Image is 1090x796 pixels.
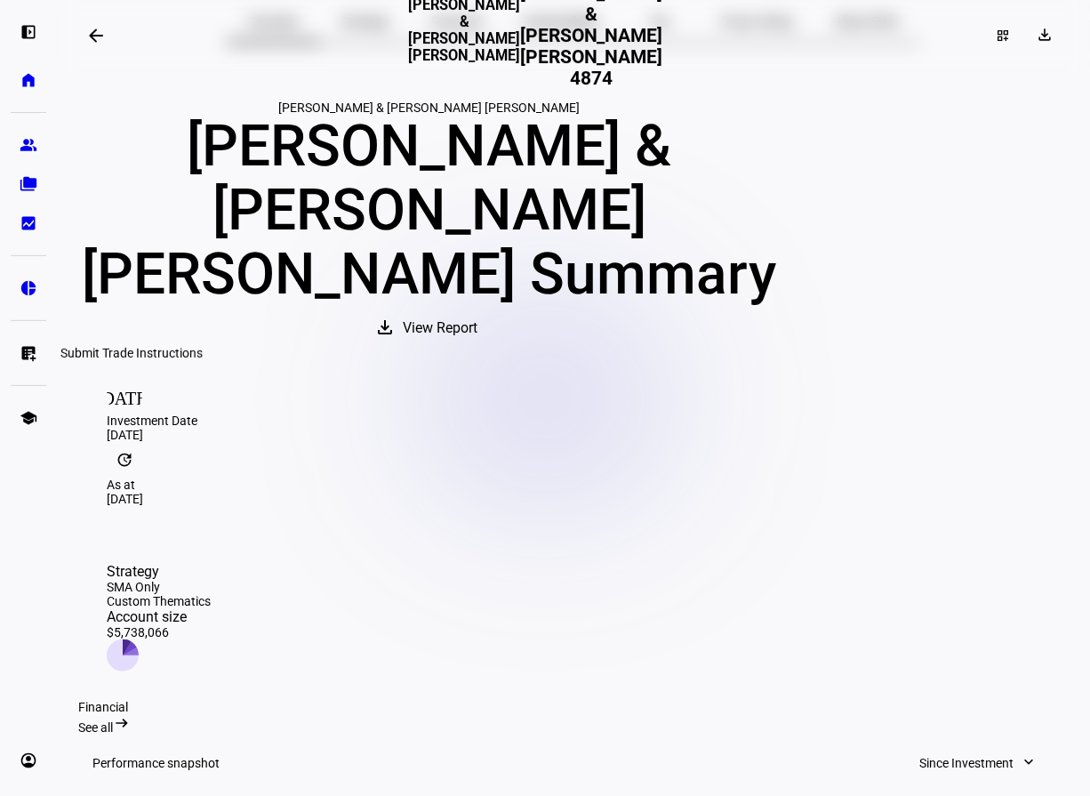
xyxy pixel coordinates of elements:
[1037,26,1054,44] mat-icon: download
[919,745,1014,781] span: Since Investment
[107,580,211,594] div: SMA Only
[78,700,1069,714] div: Financial
[20,409,37,427] eth-mat-symbol: school
[53,342,210,364] div: Submit Trade Instructions
[107,625,211,639] div: $5,738,066
[107,442,142,478] mat-icon: update
[374,317,396,338] mat-icon: download
[357,307,502,350] button: View Report
[403,307,477,350] span: View Report
[113,714,131,732] mat-icon: arrow_right_alt
[107,563,211,580] div: Strategy
[20,214,37,232] eth-mat-symbol: bid_landscape
[20,279,37,297] eth-mat-symbol: pie_chart
[78,101,781,115] div: [PERSON_NAME] & [PERSON_NAME] [PERSON_NAME]
[20,175,37,193] eth-mat-symbol: folder_copy
[11,205,46,241] a: bid_landscape
[11,270,46,306] a: pie_chart
[92,756,220,770] h3: Performance snapshot
[902,745,1054,781] button: Since Investment
[78,720,113,735] span: See all
[20,752,37,769] eth-mat-symbol: account_circle
[11,166,46,202] a: folder_copy
[20,136,37,154] eth-mat-symbol: group
[107,594,211,608] div: Custom Thematics
[78,115,781,307] div: [PERSON_NAME] & [PERSON_NAME] [PERSON_NAME] Summary
[11,62,46,98] a: home
[107,414,1040,428] div: Investment Date
[107,492,1040,506] div: [DATE]
[85,25,107,46] mat-icon: arrow_backwards
[107,428,1040,442] div: [DATE]
[11,127,46,163] a: group
[107,378,142,414] mat-icon: [DATE]
[20,71,37,89] eth-mat-symbol: home
[20,23,37,41] eth-mat-symbol: left_panel_open
[107,608,211,625] div: Account size
[1020,753,1038,771] mat-icon: expand_more
[107,478,1040,492] div: As at
[996,28,1010,43] mat-icon: dashboard_customize
[20,344,37,362] eth-mat-symbol: list_alt_add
